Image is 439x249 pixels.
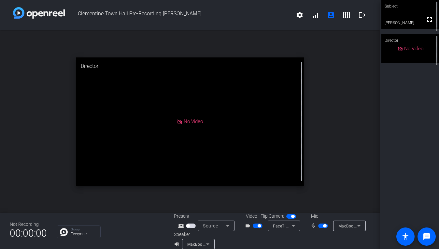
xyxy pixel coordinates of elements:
[76,57,304,75] div: Director
[423,233,431,241] mat-icon: message
[246,213,257,220] span: Video
[184,118,203,124] span: No Video
[60,228,68,236] img: Chat Icon
[304,213,370,220] div: Mic
[13,7,65,19] img: white-gradient.svg
[245,222,253,230] mat-icon: videocam_outline
[327,11,335,19] mat-icon: account_box
[402,233,409,241] mat-icon: accessibility
[343,11,350,19] mat-icon: grid_on
[65,7,292,23] span: Clementine Town Hall Pre-Recording [PERSON_NAME]
[187,241,248,247] span: MacBook Pro Speakers (Built-in)
[310,222,318,230] mat-icon: mic_none
[10,221,47,228] div: Not Recording
[178,222,186,230] mat-icon: screen_share_outline
[404,46,423,52] span: No Video
[358,11,366,19] mat-icon: logout
[338,223,405,228] span: MacBook Pro Microphone (Built-in)
[71,228,97,231] p: Group
[273,223,342,228] span: FaceTime HD Camera (D288:[DATE])
[10,225,47,241] span: 00:00:00
[203,223,218,228] span: Source
[261,213,285,220] span: Flip Camera
[174,231,213,238] div: Speaker
[426,16,433,23] mat-icon: fullscreen
[174,240,182,248] mat-icon: volume_up
[71,232,97,236] p: Everyone
[174,213,239,220] div: Present
[307,7,323,23] button: signal_cellular_alt
[296,11,304,19] mat-icon: settings
[381,34,439,47] div: Director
